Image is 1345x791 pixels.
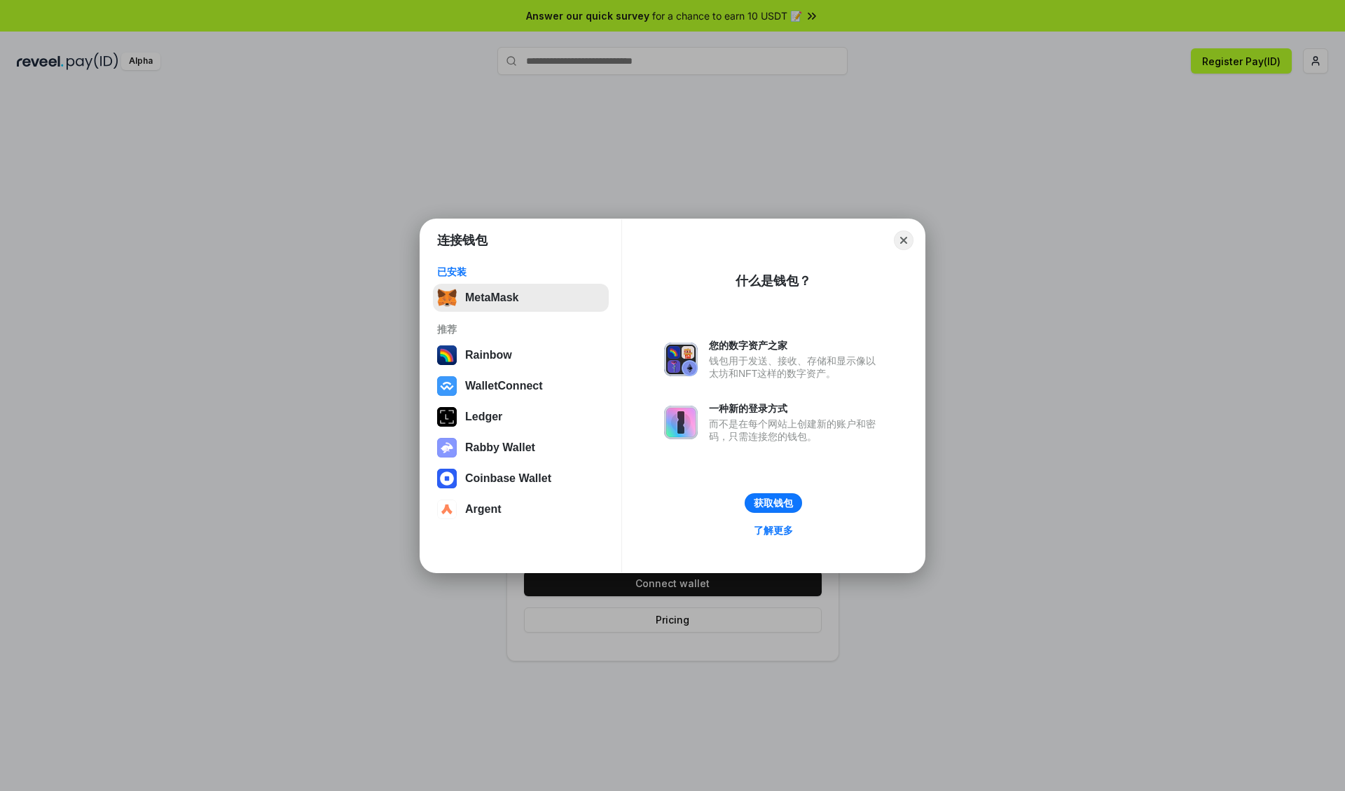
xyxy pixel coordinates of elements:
[754,524,793,537] div: 了解更多
[709,355,883,380] div: 钱包用于发送、接收、存储和显示像以太坊和NFT这样的数字资产。
[894,231,913,250] button: Close
[433,495,609,523] button: Argent
[709,339,883,352] div: 您的数字资产之家
[745,493,802,513] button: 获取钱包
[437,232,488,249] h1: 连接钱包
[437,438,457,458] img: svg+xml,%3Csvg%20xmlns%3D%22http%3A%2F%2Fwww.w3.org%2F2000%2Fsvg%22%20fill%3D%22none%22%20viewBox...
[437,376,457,396] img: svg+xml,%3Csvg%20width%3D%2228%22%20height%3D%2228%22%20viewBox%3D%220%200%2028%2028%22%20fill%3D...
[465,503,502,516] div: Argent
[437,345,457,365] img: svg+xml,%3Csvg%20width%3D%22120%22%20height%3D%22120%22%20viewBox%3D%220%200%20120%20120%22%20fil...
[465,472,551,485] div: Coinbase Wallet
[664,343,698,376] img: svg+xml,%3Csvg%20xmlns%3D%22http%3A%2F%2Fwww.w3.org%2F2000%2Fsvg%22%20fill%3D%22none%22%20viewBox...
[433,465,609,493] button: Coinbase Wallet
[433,403,609,431] button: Ledger
[433,284,609,312] button: MetaMask
[754,497,793,509] div: 获取钱包
[736,273,811,289] div: 什么是钱包？
[465,349,512,362] div: Rainbow
[433,434,609,462] button: Rabby Wallet
[437,500,457,519] img: svg+xml,%3Csvg%20width%3D%2228%22%20height%3D%2228%22%20viewBox%3D%220%200%2028%2028%22%20fill%3D...
[465,411,502,423] div: Ledger
[433,372,609,400] button: WalletConnect
[437,407,457,427] img: svg+xml,%3Csvg%20xmlns%3D%22http%3A%2F%2Fwww.w3.org%2F2000%2Fsvg%22%20width%3D%2228%22%20height%3...
[709,418,883,443] div: 而不是在每个网站上创建新的账户和密码，只需连接您的钱包。
[433,341,609,369] button: Rainbow
[437,266,605,278] div: 已安装
[664,406,698,439] img: svg+xml,%3Csvg%20xmlns%3D%22http%3A%2F%2Fwww.w3.org%2F2000%2Fsvg%22%20fill%3D%22none%22%20viewBox...
[437,469,457,488] img: svg+xml,%3Csvg%20width%3D%2228%22%20height%3D%2228%22%20viewBox%3D%220%200%2028%2028%22%20fill%3D...
[465,380,543,392] div: WalletConnect
[709,402,883,415] div: 一种新的登录方式
[437,323,605,336] div: 推荐
[745,521,801,539] a: 了解更多
[465,441,535,454] div: Rabby Wallet
[437,288,457,308] img: svg+xml,%3Csvg%20fill%3D%22none%22%20height%3D%2233%22%20viewBox%3D%220%200%2035%2033%22%20width%...
[465,291,518,304] div: MetaMask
